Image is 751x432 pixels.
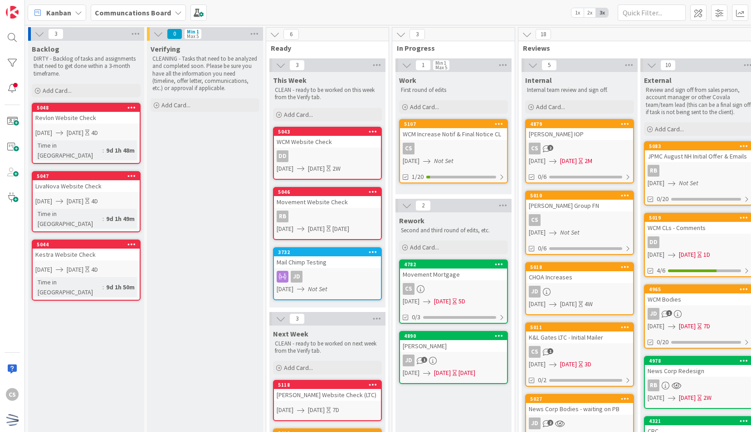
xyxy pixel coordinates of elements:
a: 5010[PERSON_NAME] Group FNCS[DATE]Not Set0/6 [525,191,634,255]
div: Movement Website Check [274,196,381,208]
span: Ready [271,43,377,53]
a: 5047LivaNova Website Check[DATE][DATE]4DTime in [GEOGRAPHIC_DATA]:9d 1h 49m [32,171,141,232]
a: 5107WCM Increase Notif & Final Notice CLCS[DATE]Not Set1/20 [399,119,508,183]
span: 1/20 [412,172,424,182]
span: Kanban [46,7,71,18]
div: JD [526,418,633,429]
div: 4890 [400,332,507,340]
span: 0 [167,29,182,39]
span: 0/6 [538,172,546,182]
span: [DATE] [308,164,325,173]
span: [DATE] [403,156,419,166]
span: [DATE] [35,265,52,274]
span: 3 [410,29,425,40]
div: RB [274,211,381,222]
div: CS [403,143,415,154]
span: Internal [525,76,552,85]
div: CS [526,143,633,154]
div: DD [274,150,381,162]
span: 1 [666,310,672,316]
div: DD [648,236,659,248]
div: CS [529,346,541,358]
span: 18 [536,29,551,40]
i: Not Set [308,285,327,293]
div: CS [400,143,507,154]
div: Time in [GEOGRAPHIC_DATA] [35,140,102,160]
span: 5 [541,60,557,71]
span: Add Card... [536,103,565,111]
a: 5048Revlon Website Check[DATE][DATE]4DTime in [GEOGRAPHIC_DATA]:9d 1h 48m [32,103,141,164]
span: [DATE] [308,405,325,415]
span: 0/3 [412,312,420,322]
div: 2W [332,164,341,173]
div: CS [526,214,633,226]
div: JD [400,355,507,366]
span: [DATE] [308,224,325,234]
div: [PERSON_NAME] Website Check (LTC) [274,389,381,401]
span: [DATE] [277,405,293,415]
div: 4D [91,265,98,274]
span: Add Card... [410,243,439,251]
div: 5107 [404,121,507,127]
span: 6 [283,29,299,40]
div: 5043WCM Website Check [274,128,381,148]
p: First round of edits [401,86,506,94]
div: CHOA Increases [526,271,633,283]
span: 2 [415,200,431,211]
span: 1 [547,348,553,354]
div: RB [648,165,659,177]
div: JD [526,286,633,298]
div: 4890 [404,333,507,339]
span: [DATE] [35,197,52,206]
a: 5046Movement Website CheckRB[DATE][DATE][DATE] [273,187,382,240]
div: Time in [GEOGRAPHIC_DATA] [35,209,102,229]
div: 4879[PERSON_NAME] IOP [526,120,633,140]
div: 5043 [274,128,381,136]
span: 4/6 [657,266,665,275]
div: Mail Chimp Testing [274,256,381,268]
a: 5018CHOA IncreasesJD[DATE][DATE]4W [525,262,634,315]
div: 5044Kestra Website Check [33,240,140,260]
span: [DATE] [67,197,83,206]
div: 4782Movement Mortgage [400,260,507,280]
span: : [102,214,104,224]
p: CLEAN - ready to be worked on next week from the Verify tab. [275,340,380,355]
div: LivaNova Website Check [33,180,140,192]
div: 7D [703,322,710,331]
div: 3732Mail Chimp Testing [274,248,381,268]
div: Time in [GEOGRAPHIC_DATA] [35,277,102,297]
div: 3732 [274,248,381,256]
div: 4890[PERSON_NAME] [400,332,507,352]
span: Add Card... [410,103,439,111]
span: [DATE] [529,299,546,309]
div: 5010[PERSON_NAME] Group FN [526,192,633,211]
div: 5107 [400,120,507,128]
div: Min 1 [187,29,199,34]
span: [DATE] [67,128,83,138]
span: Add Card... [284,110,313,119]
span: Add Card... [284,364,313,372]
div: 5048 [37,105,140,111]
span: [DATE] [403,368,419,378]
span: 0/2 [538,375,546,385]
span: 1 [415,60,431,71]
div: Revlon Website Check [33,112,140,124]
div: JD [648,308,659,320]
span: [DATE] [277,284,293,294]
span: 3 [289,313,305,324]
div: 5118 [274,381,381,389]
span: 3 [48,29,63,39]
div: 5018 [526,263,633,271]
div: 5010 [530,192,633,199]
span: In Progress [397,43,503,53]
div: 2W [703,393,712,403]
div: CS [529,214,541,226]
a: 3732Mail Chimp TestingJD[DATE]Not Set [273,247,382,300]
div: 7D [332,405,339,415]
span: 3 [289,60,305,71]
div: [PERSON_NAME] IOP [526,128,633,140]
div: 5046 [274,188,381,196]
span: [DATE] [529,228,546,237]
span: 10 [660,60,676,71]
div: K&L Gates LTC - Initial Mailer [526,331,633,343]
